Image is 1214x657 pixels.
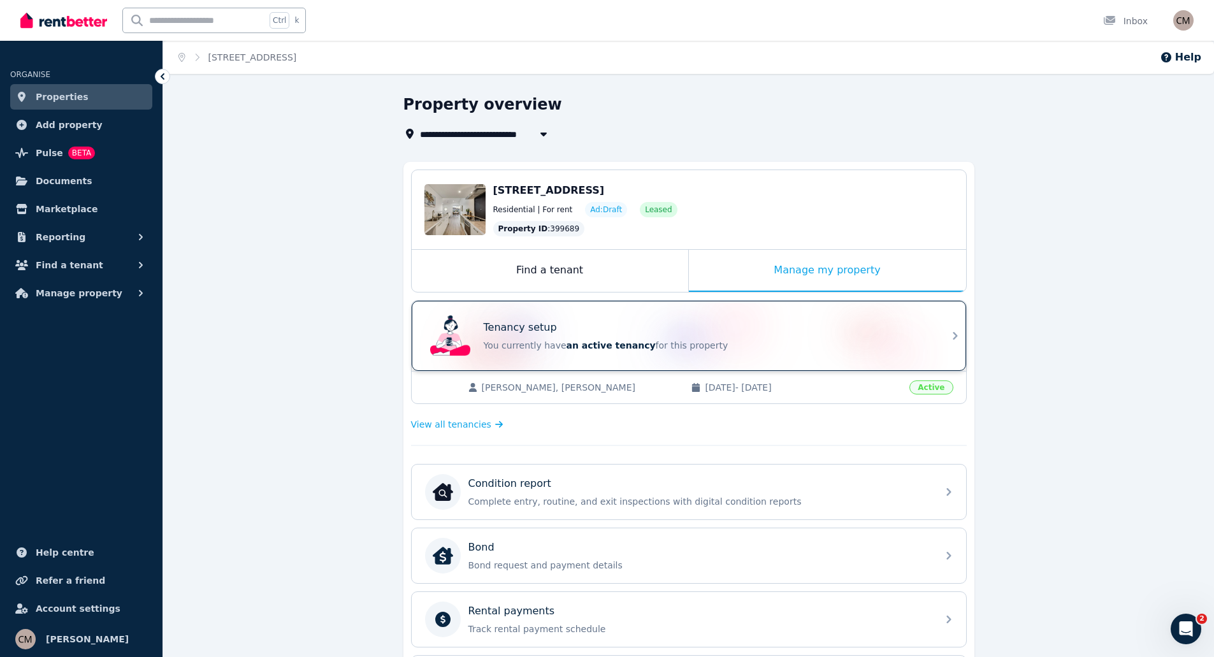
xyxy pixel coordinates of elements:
[10,280,152,306] button: Manage property
[567,340,656,350] span: an active tenancy
[36,229,85,245] span: Reporting
[36,117,103,133] span: Add property
[468,495,930,508] p: Complete entry, routine, and exit inspections with digital condition reports
[163,41,312,74] nav: Breadcrumb
[468,476,551,491] p: Condition report
[1160,50,1201,65] button: Help
[10,252,152,278] button: Find a tenant
[468,540,495,555] p: Bond
[498,224,548,234] span: Property ID
[15,629,36,649] img: Cintia Valle Moreira
[1171,614,1201,644] iframe: Intercom live chat
[705,381,902,394] span: [DATE] - [DATE]
[468,559,930,572] p: Bond request and payment details
[294,15,299,25] span: k
[1173,10,1194,31] img: Cintia Valle Moreira
[10,112,152,138] a: Add property
[411,418,491,431] span: View all tenancies
[36,545,94,560] span: Help centre
[590,205,622,215] span: Ad: Draft
[10,568,152,593] a: Refer a friend
[484,320,557,335] p: Tenancy setup
[208,52,297,62] a: [STREET_ADDRESS]
[46,632,129,647] span: [PERSON_NAME]
[468,623,930,635] p: Track rental payment schedule
[270,12,289,29] span: Ctrl
[493,221,585,236] div: : 399689
[36,257,103,273] span: Find a tenant
[482,381,679,394] span: [PERSON_NAME], [PERSON_NAME]
[10,70,50,79] span: ORGANISE
[433,482,453,502] img: Condition report
[10,196,152,222] a: Marketplace
[412,592,966,647] a: Rental paymentsTrack rental payment schedule
[689,250,966,292] div: Manage my property
[484,339,930,352] p: You currently have for this property
[412,301,966,371] a: Tenancy setupTenancy setupYou currently havean active tenancyfor this property
[468,603,555,619] p: Rental payments
[909,380,953,394] span: Active
[493,184,605,196] span: [STREET_ADDRESS]
[403,94,562,115] h1: Property overview
[36,201,98,217] span: Marketplace
[493,205,573,215] span: Residential | For rent
[10,84,152,110] a: Properties
[10,596,152,621] a: Account settings
[412,528,966,583] a: BondBondBond request and payment details
[68,147,95,159] span: BETA
[20,11,107,30] img: RentBetter
[1103,15,1148,27] div: Inbox
[36,145,63,161] span: Pulse
[36,601,120,616] span: Account settings
[36,573,105,588] span: Refer a friend
[36,173,92,189] span: Documents
[433,545,453,566] img: Bond
[10,540,152,565] a: Help centre
[10,224,152,250] button: Reporting
[645,205,672,215] span: Leased
[1197,614,1207,624] span: 2
[430,315,471,356] img: Tenancy setup
[36,285,122,301] span: Manage property
[412,465,966,519] a: Condition reportCondition reportComplete entry, routine, and exit inspections with digital condit...
[412,250,688,292] div: Find a tenant
[411,418,503,431] a: View all tenancies
[36,89,89,105] span: Properties
[10,168,152,194] a: Documents
[10,140,152,166] a: PulseBETA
